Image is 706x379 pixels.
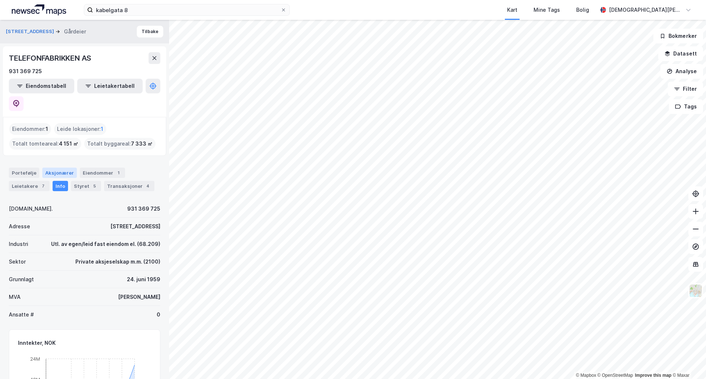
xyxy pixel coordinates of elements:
div: Aksjonærer [42,168,77,178]
span: 1 [46,125,48,133]
button: Leietakertabell [77,79,143,93]
div: Transaksjoner [104,181,154,191]
button: Tilbake [137,26,163,37]
div: Totalt tomteareal : [9,138,81,150]
a: OpenStreetMap [598,373,633,378]
div: TELEFONFABRIKKEN AS [9,52,93,64]
div: 4 [144,182,151,190]
button: Filter [668,82,703,96]
div: 931 369 725 [9,67,42,76]
div: MVA [9,293,21,301]
div: 931 369 725 [127,204,160,213]
div: [STREET_ADDRESS] [110,222,160,231]
button: Datasett [658,46,703,61]
button: [STREET_ADDRESS] [6,28,56,35]
div: [DEMOGRAPHIC_DATA][PERSON_NAME] [609,6,682,14]
img: logo.a4113a55bc3d86da70a041830d287a7e.svg [12,4,66,15]
div: Inntekter, NOK [18,339,56,347]
div: Ansatte # [9,310,34,319]
div: Utl. av egen/leid fast eiendom el. (68.209) [51,240,160,249]
button: Tags [669,99,703,114]
button: Analyse [660,64,703,79]
div: Kontrollprogram for chat [669,344,706,379]
div: [PERSON_NAME] [118,293,160,301]
button: Eiendomstabell [9,79,74,93]
img: Z [689,284,703,298]
div: 7 [39,182,47,190]
div: 24. juni 1959 [127,275,160,284]
div: 5 [91,182,98,190]
div: Bolig [576,6,589,14]
button: Bokmerker [653,29,703,43]
div: Gårdeier [64,27,86,36]
input: Søk på adresse, matrikkel, gårdeiere, leietakere eller personer [93,4,281,15]
div: Portefølje [9,168,39,178]
div: Grunnlagt [9,275,34,284]
div: Private aksjeselskap m.m. (2100) [75,257,160,266]
div: Industri [9,240,28,249]
span: 4 151 ㎡ [59,139,78,148]
div: Eiendommer : [9,123,51,135]
div: 1 [115,169,122,176]
span: 1 [101,125,103,133]
div: Leide lokasjoner : [54,123,106,135]
div: Kart [507,6,517,14]
div: Mine Tags [534,6,560,14]
iframe: Chat Widget [669,344,706,379]
div: Eiendommer [80,168,125,178]
div: Adresse [9,222,30,231]
div: Styret [71,181,101,191]
tspan: 24M [30,355,40,361]
div: Info [53,181,68,191]
a: Mapbox [576,373,596,378]
div: 0 [157,310,160,319]
div: [DOMAIN_NAME]. [9,204,53,213]
div: Leietakere [9,181,50,191]
a: Improve this map [635,373,671,378]
div: Sektor [9,257,26,266]
div: Totalt byggareal : [84,138,156,150]
span: 7 333 ㎡ [131,139,153,148]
